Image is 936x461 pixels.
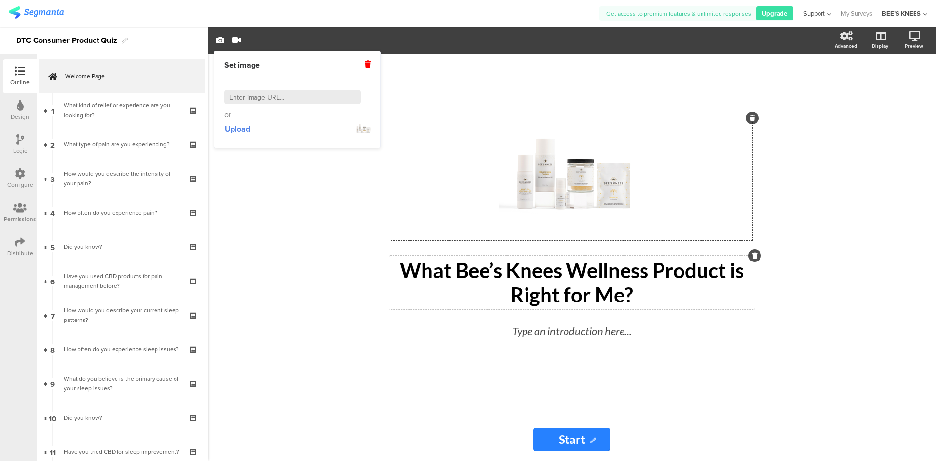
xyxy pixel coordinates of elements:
[50,207,55,218] span: 4
[224,109,231,120] span: or
[224,90,361,104] input: Enter image URL...
[49,412,56,423] span: 10
[39,332,205,366] a: 8 How often do you experience sleep issues?
[905,42,923,50] div: Preview
[13,146,27,155] div: Logic
[11,112,29,121] div: Design
[64,208,180,218] div: How often do you experience pain?
[39,230,205,264] a: 5 Did you know?
[64,169,180,188] div: How would you describe the intensity of your pain?
[50,173,55,184] span: 3
[16,33,117,48] div: DTC Consumer Product Quiz
[39,196,205,230] a: 4 How often do you experience pain?
[64,374,180,393] div: What do you believe is the primary cause of your sleep issues?
[50,276,55,286] span: 6
[9,6,64,19] img: segmanta logo
[7,249,33,258] div: Distribute
[606,9,751,18] span: Get access to premium features & unlimited responses
[224,120,251,138] button: Upload
[64,100,180,120] div: What kind of relief or experience are you looking for?
[39,161,205,196] a: 3 How would you describe the intensity of your pain?
[803,9,825,18] span: Support
[533,428,610,451] input: Start
[391,258,752,307] p: What Bee’s Knees Wellness Product is Right for Me?
[39,298,205,332] a: 7 How would you describe your current sleep patterns?
[51,105,54,116] span: 1
[50,446,56,457] span: 11
[39,264,205,298] a: 6 Have you used CBD products for pain management before?
[882,9,921,18] div: BEE’S KNEES
[356,122,370,137] img: https%3A%2F%2Fd3718dnoaommpf.cloudfront.net%2Fsurvey%2Fwelcome%2F7ac438dded38fa068196.png
[835,42,857,50] div: Advanced
[7,180,33,189] div: Configure
[64,344,180,354] div: How often do you experience sleep issues?
[10,78,30,87] div: Outline
[225,123,250,135] span: Upload
[50,344,55,355] span: 8
[224,60,260,71] span: Set image
[39,93,205,127] a: 1 What kind of relief or experience are you looking for?
[39,59,205,93] a: Welcome Page
[872,42,888,50] div: Display
[51,310,55,321] span: 7
[64,413,180,422] div: Did you know?
[65,71,190,81] span: Welcome Page
[64,271,180,291] div: Have you used CBD products for pain management before?
[64,140,180,149] div: What type of pain are you experiencing?
[64,305,180,325] div: How would you describe your current sleep patterns?
[64,242,180,252] div: Did you know?
[39,366,205,401] a: 9 What do you believe is the primary cause of your sleep issues?
[401,323,742,339] div: Type an introduction here...
[50,378,55,389] span: 9
[762,9,787,18] span: Upgrade
[50,241,55,252] span: 5
[50,139,55,150] span: 2
[39,127,205,161] a: 2 What type of pain are you experiencing?
[64,447,180,457] div: Have you tried CBD for sleep improvement?
[4,215,36,223] div: Permissions
[39,401,205,435] a: 10 Did you know?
